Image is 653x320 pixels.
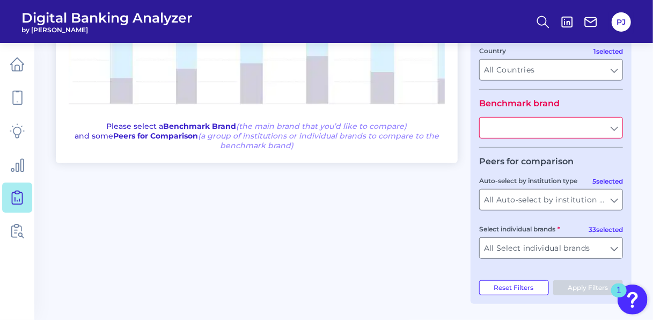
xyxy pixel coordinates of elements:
div: 1 [617,290,621,304]
b: Peers for Comparison [113,131,198,141]
label: Auto-select by institution type [479,177,577,185]
button: Reset Filters [479,280,549,295]
span: by [PERSON_NAME] [21,26,193,34]
button: PJ [612,12,631,32]
legend: Benchmark brand [479,98,560,108]
label: Country [479,47,506,55]
button: Open Resource Center, 1 new notification [618,285,648,315]
b: Benchmark Brand [164,121,237,131]
legend: Peers for comparison [479,156,574,166]
button: Apply Filters [553,280,623,295]
p: Please select a and some [69,121,445,150]
span: (the main brand that you’d like to compare) [237,121,407,131]
span: Digital Banking Analyzer [21,10,193,26]
label: Select individual brands [479,225,560,233]
span: (a group of institutions or individual brands to compare to the benchmark brand) [198,131,439,150]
